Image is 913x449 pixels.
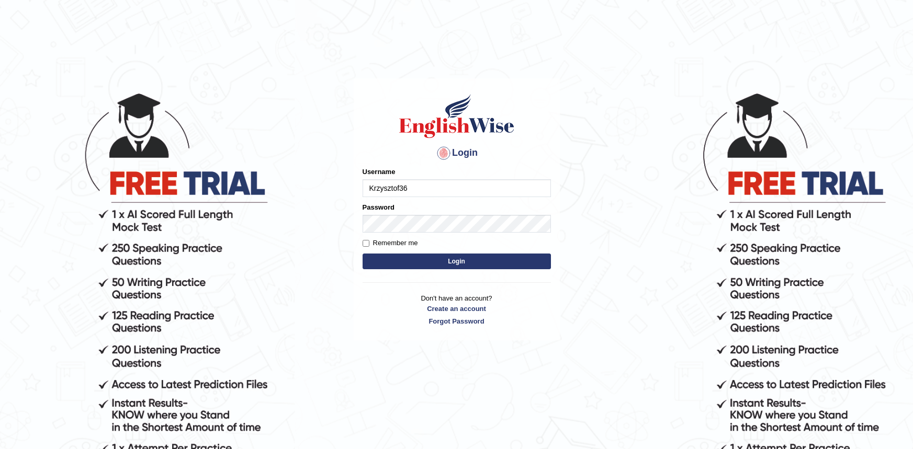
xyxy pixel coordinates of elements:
input: Remember me [363,240,369,247]
a: Forgot Password [363,316,551,326]
label: Remember me [363,238,418,248]
label: Username [363,167,396,177]
p: Don't have an account? [363,293,551,326]
button: Login [363,254,551,269]
a: Create an account [363,304,551,314]
h4: Login [363,145,551,162]
img: Logo of English Wise sign in for intelligent practice with AI [397,93,516,140]
label: Password [363,202,394,212]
